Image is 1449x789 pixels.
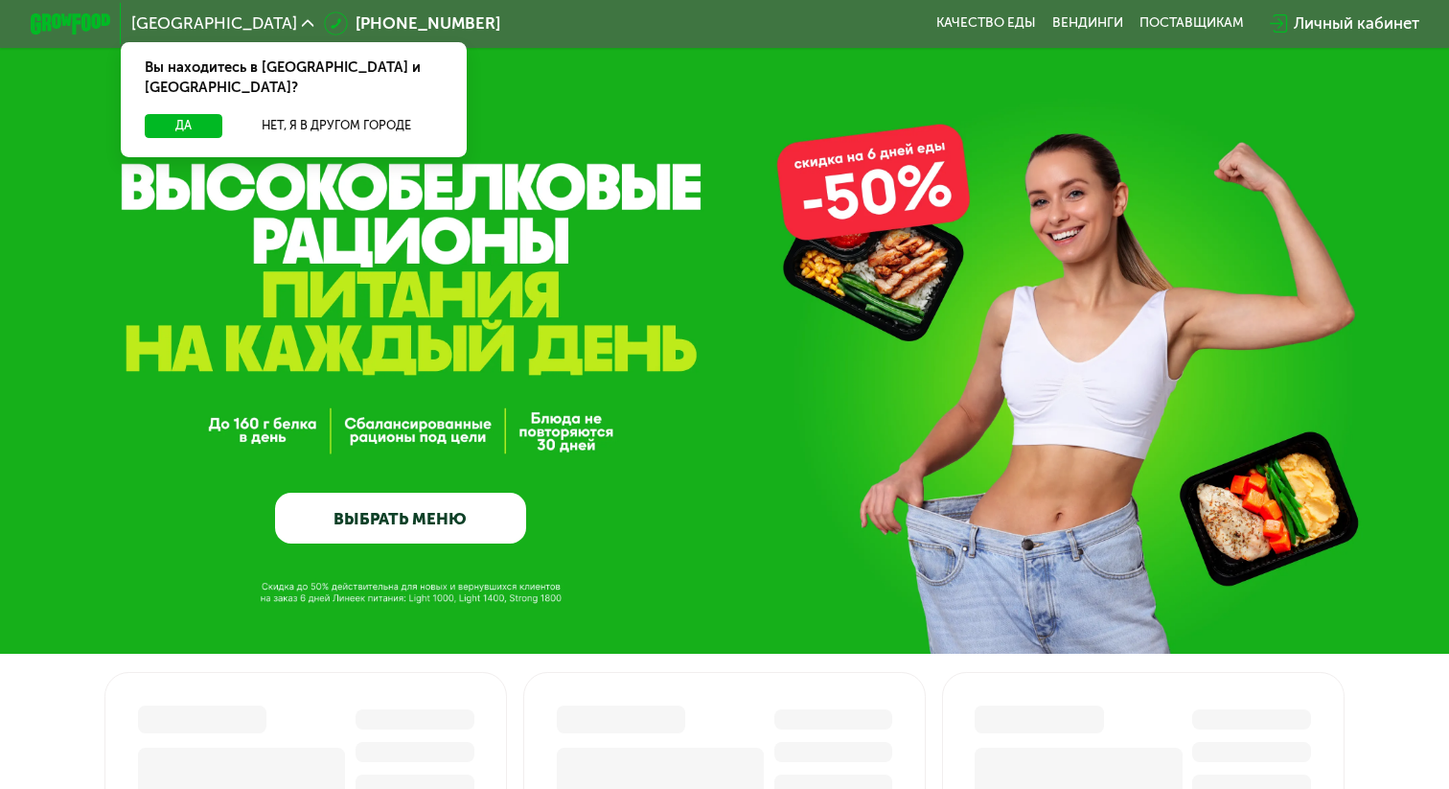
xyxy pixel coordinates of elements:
[324,12,501,35] a: [PHONE_NUMBER]
[1294,12,1419,35] div: Личный кабинет
[121,42,467,115] div: Вы находитесь в [GEOGRAPHIC_DATA] и [GEOGRAPHIC_DATA]?
[231,114,443,138] button: Нет, я в другом городе
[131,15,297,32] span: [GEOGRAPHIC_DATA]
[936,15,1036,32] a: Качество еды
[1052,15,1123,32] a: Вендинги
[145,114,222,138] button: Да
[275,493,525,543] a: ВЫБРАТЬ МЕНЮ
[1139,15,1244,32] div: поставщикам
